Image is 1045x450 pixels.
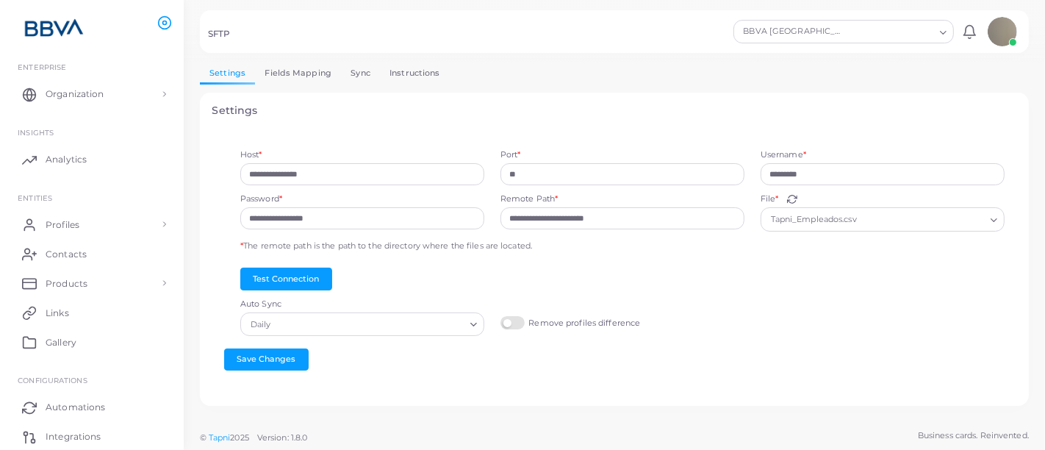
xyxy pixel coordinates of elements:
span: Links [46,307,69,320]
span: Automations [46,401,105,414]
span: ENTITIES [18,193,52,202]
button: Save Changes [224,349,309,371]
a: Profiles [11,210,173,239]
p: The remote path is the path to the directory where the files are located. [240,240,1005,252]
h4: Settings [212,104,1017,117]
span: Version: 1.8.0 [257,432,308,443]
a: Sync [341,63,380,84]
input: Search for option [861,212,985,228]
a: Tapni [209,432,231,443]
img: logo [13,14,95,41]
span: Organization [46,87,104,101]
input: Search for option [274,316,464,332]
a: Analytics [11,145,173,174]
span: Contacts [46,248,87,261]
span: Gallery [46,336,76,349]
a: Instructions [380,63,450,84]
a: Contacts [11,239,173,268]
span: Business cards. Reinvented. [918,429,1029,442]
a: Links [11,298,173,327]
input: Search for option [850,24,934,40]
span: Tapni_Empleados.csv [769,213,859,228]
a: Organization [11,79,173,109]
span: 2025 [230,432,248,444]
label: File [761,193,797,205]
span: Profiles [46,218,79,232]
label: Auto Sync [240,299,281,310]
label: Password [240,193,282,205]
span: Analytics [46,153,87,166]
span: Integrations [46,430,101,443]
span: Products [46,277,87,290]
a: Gallery [11,327,173,357]
span: BBVA [GEOGRAPHIC_DATA] [741,24,848,39]
a: Fields Mapping [255,63,341,84]
label: Remove profiles difference [500,316,640,330]
img: avatar [988,17,1017,46]
span: INSIGHTS [18,128,54,137]
button: Test Connection [240,268,332,290]
h5: SFTP [208,29,230,39]
label: Remote Path [500,193,558,205]
a: avatar [983,17,1021,46]
div: Search for option [761,207,1005,231]
a: Products [11,268,173,298]
label: Port [500,149,521,161]
div: Search for option [733,20,954,43]
a: Automations [11,393,173,422]
label: Host [240,149,262,161]
span: Enterprise [18,63,66,71]
a: Settings [200,63,255,84]
div: Search for option [240,312,484,336]
span: © [200,432,307,444]
span: Configurations [18,376,87,385]
span: Daily [248,317,273,332]
label: Username [761,149,806,161]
